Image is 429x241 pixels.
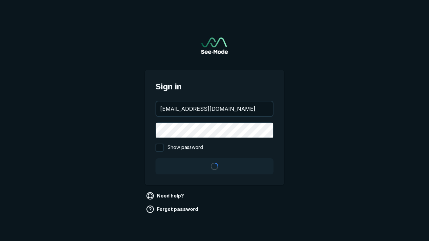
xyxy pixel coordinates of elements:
span: Sign in [156,81,273,93]
img: See-Mode Logo [201,37,228,54]
span: Show password [168,144,203,152]
input: your@email.com [156,101,273,116]
a: Forgot password [145,204,201,215]
a: Need help? [145,190,187,201]
a: Go to sign in [201,37,228,54]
